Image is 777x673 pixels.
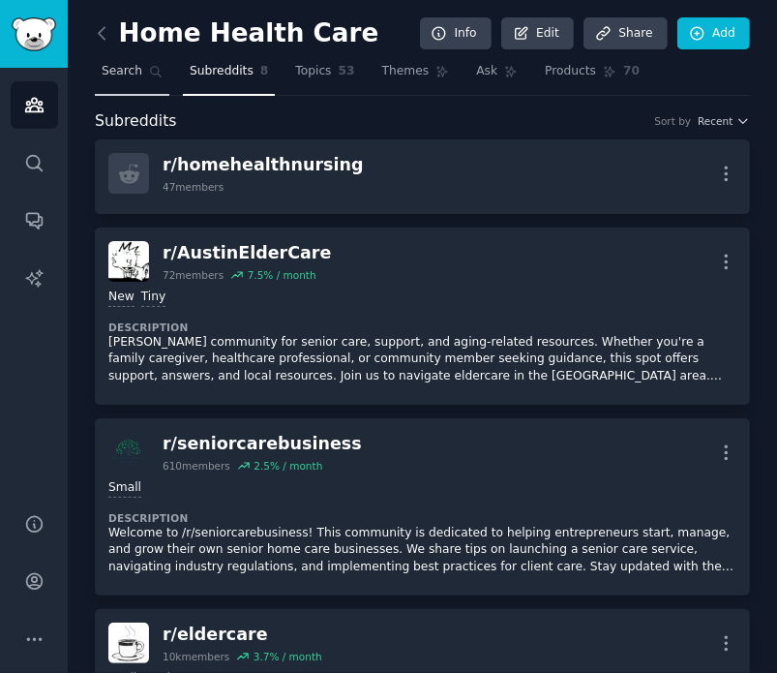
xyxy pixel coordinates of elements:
[163,241,331,265] div: r/ AustinElderCare
[95,418,750,596] a: seniorcarebusinessr/seniorcarebusiness610members2.5% / monthSmallDescriptionWelcome to /r/seniorc...
[545,63,596,80] span: Products
[108,321,736,334] dt: Description
[469,56,524,96] a: Ask
[501,17,574,50] a: Edit
[108,241,149,282] img: AustinElderCare
[95,139,750,214] a: r/homehealthnursing47members
[163,432,362,456] div: r/ seniorcarebusiness
[476,63,497,80] span: Ask
[102,63,142,80] span: Search
[163,268,224,282] div: 72 members
[95,18,378,49] h2: Home Health Care
[254,459,322,473] div: 2.5 % / month
[677,17,750,50] a: Add
[382,63,430,80] span: Themes
[95,228,750,405] a: AustinElderCarer/AustinElderCare72members7.5% / monthNewTinyDescription[PERSON_NAME] community fo...
[190,63,254,80] span: Subreddits
[375,56,457,96] a: Themes
[698,114,732,128] span: Recent
[288,56,361,96] a: Topics53
[108,432,149,473] img: seniorcarebusiness
[141,289,166,307] div: Tiny
[248,268,316,282] div: 7.5 % / month
[163,459,230,473] div: 610 members
[420,17,492,50] a: Info
[108,525,736,576] p: Welcome to /r/seniorcarebusiness! This community is dedicated to helping entrepreneurs start, man...
[108,623,149,663] img: eldercare
[163,650,229,663] div: 10k members
[654,114,691,128] div: Sort by
[538,56,646,96] a: Products70
[260,63,269,80] span: 8
[163,153,364,177] div: r/ homehealthnursing
[12,17,56,51] img: GummySearch logo
[163,180,224,194] div: 47 members
[623,63,640,80] span: 70
[295,63,331,80] span: Topics
[698,114,750,128] button: Recent
[108,289,134,307] div: New
[254,650,322,663] div: 3.7 % / month
[108,479,141,498] div: Small
[163,623,322,647] div: r/ eldercare
[583,17,667,50] a: Share
[95,109,177,134] span: Subreddits
[339,63,355,80] span: 53
[183,56,275,96] a: Subreddits8
[108,511,736,525] dt: Description
[108,334,736,385] p: [PERSON_NAME] community for senior care, support, and aging-related resources. Whether you're a f...
[95,56,169,96] a: Search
